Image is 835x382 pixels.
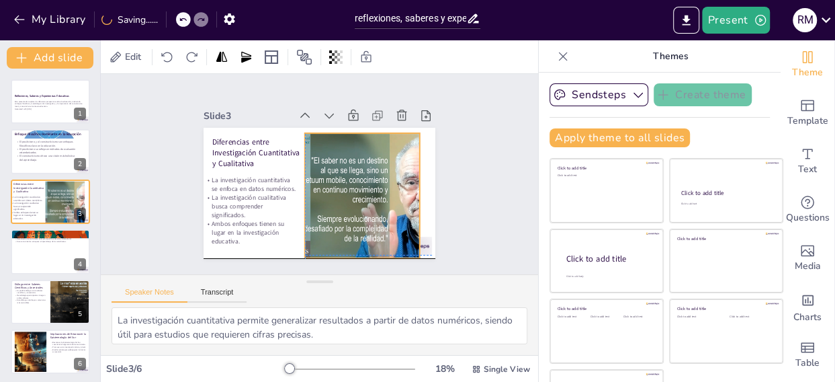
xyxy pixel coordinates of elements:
p: El positivismo y el constructivismo son enfoques filosóficos clave en la educación. [16,140,77,147]
div: 1 [74,108,86,120]
div: Get real-time input from your audience [781,186,834,234]
p: La investigación cuantitativa se enfoca en datos numéricos. [228,89,303,169]
div: Saving...... [101,13,158,26]
div: Click to add title [681,189,771,197]
button: Add slide [7,47,93,69]
p: La investigación cualitativa busca comprender significados. [208,101,290,188]
p: Este conocimiento enriquece el aprendizaje de los estudiantes. [15,240,86,243]
p: El constructivismo ofrece una visión más holística del aprendizaje. [16,154,77,161]
span: Position [296,49,312,65]
button: Sendsteps [550,83,648,106]
div: Change the overall theme [781,40,834,89]
span: Questions [786,211,830,225]
div: 2 [74,158,86,170]
button: Export to PowerPoint [673,7,699,34]
div: Click to add text [677,315,719,318]
p: La investigación cualitativa busca comprender significados. [11,202,42,211]
div: 6 [11,330,90,374]
p: Reconocer el conocimiento local promueve la educación intercultural. [15,238,86,241]
p: Expresión del Conocimiento Local [15,231,86,235]
span: Text [798,162,817,177]
div: 5 [74,308,86,320]
p: Diseñar estrategias pedagógicas inclusivas es esencial. [50,348,86,353]
button: Speaker Notes [112,288,187,303]
div: 6 [74,358,86,370]
input: Insert title [355,9,466,28]
div: 3 [11,180,90,224]
div: Click to add text [590,315,621,318]
button: Present [702,7,769,34]
span: Media [795,259,821,274]
p: El positivismo se refleja en métodos de evaluación estandarizados. [16,147,77,154]
p: Metodologías participativas integran ambos saberes. [15,294,46,299]
div: Click to add title [558,306,654,311]
div: Add ready made slides [781,89,834,137]
p: Ambos enfoques tienen su lugar en la investigación educativa. [189,118,270,205]
div: R M [793,8,817,32]
span: Edit [122,50,144,63]
div: Click to add text [558,174,654,178]
div: 1 [11,79,90,124]
div: Click to add text [680,202,770,206]
span: Theme [792,65,823,80]
p: La investigación cuantitativa se enfoca en datos numéricos. [11,196,42,202]
div: Click to add text [730,315,772,318]
div: Slide 3 [281,44,348,117]
div: Add text boxes [781,137,834,186]
p: Promueve una investigación ética y plural. [50,346,86,348]
p: Diálogo entre Saberes Científicos y Ancestrales [15,282,46,290]
div: Click to add title [677,235,773,241]
div: Click to add title [677,306,773,311]
button: Create theme [654,83,752,106]
span: Single View [484,364,530,375]
p: Esta presentación explora las diferentes perspectivas sobre la educación, analizando enfoques fil... [15,100,86,108]
p: Reconocer la Epistemología del Sur cuestiona la hegemonía del conocimiento. [50,341,86,346]
p: Ambos enfoques tienen su lugar en la investigación educativa. [11,211,42,219]
div: 4 [11,229,90,274]
p: Themes [574,40,767,73]
div: 2 [11,129,90,174]
textarea: La investigación cuantitativa permite generalizar resultados a partir de datos numéricos, siendo ... [112,307,527,344]
p: Implicaciones de Reconocer la Epistemología del Sur [50,332,86,340]
button: Apply theme to all slides [550,128,690,147]
div: Click to add title [558,165,654,171]
div: Add a table [781,331,834,379]
p: Es posible dialogar entre saberes científicos y ancestrales. [15,289,46,293]
div: 5 [11,280,90,324]
div: Click to add title [566,253,652,264]
p: El conocimiento local se expresa a través de prácticas culturales. [15,235,86,238]
strong: Enfoque Filosófico Dominante en la Educación [15,132,81,137]
div: Click to add body [566,275,651,278]
div: 3 [74,208,86,220]
span: Template [787,114,828,128]
p: Este diálogo contribuye a soluciones más sostenibles. [15,299,46,303]
div: 18 % [429,362,461,375]
div: Click to add text [558,315,588,318]
div: Add images, graphics, shapes or video [781,234,834,282]
strong: Reflexiones, Saberes y Experiencias Educativas [15,94,69,98]
div: Click to add text [623,315,654,318]
p: Diferencias entre Investigación Cuantitativa y Cualitativa [13,182,45,194]
div: Slide 3 / 6 [106,362,286,375]
p: Diferencias entre Investigación Cuantitativa y Cualitativa [252,69,338,160]
div: Layout [261,46,282,68]
p: Generated with [URL] [15,108,86,110]
div: 4 [74,258,86,270]
span: Table [795,356,820,371]
button: R M [793,7,817,34]
span: Charts [793,310,822,325]
button: Transcript [187,288,247,303]
button: My Library [10,9,91,30]
div: Add charts and graphs [781,282,834,331]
